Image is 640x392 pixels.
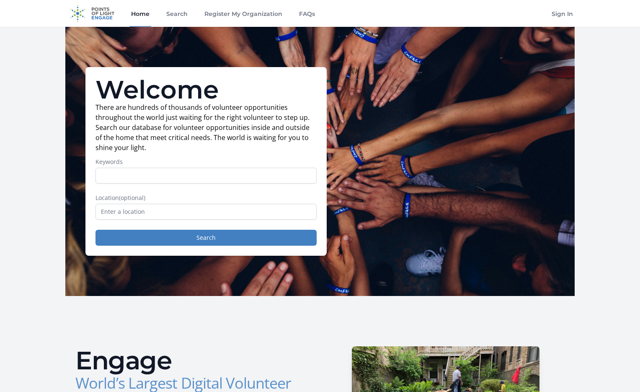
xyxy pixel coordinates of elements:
[75,348,313,373] h2: Engage
[95,77,317,102] h1: Welcome
[95,230,317,246] button: Search
[95,204,317,220] input: Enter a location
[95,102,317,153] p: There are hundreds of thousands of volunteer opportunities throughout the world just waiting for ...
[95,158,317,166] label: Keywords
[119,194,145,202] span: (optional)
[95,194,317,202] label: Location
